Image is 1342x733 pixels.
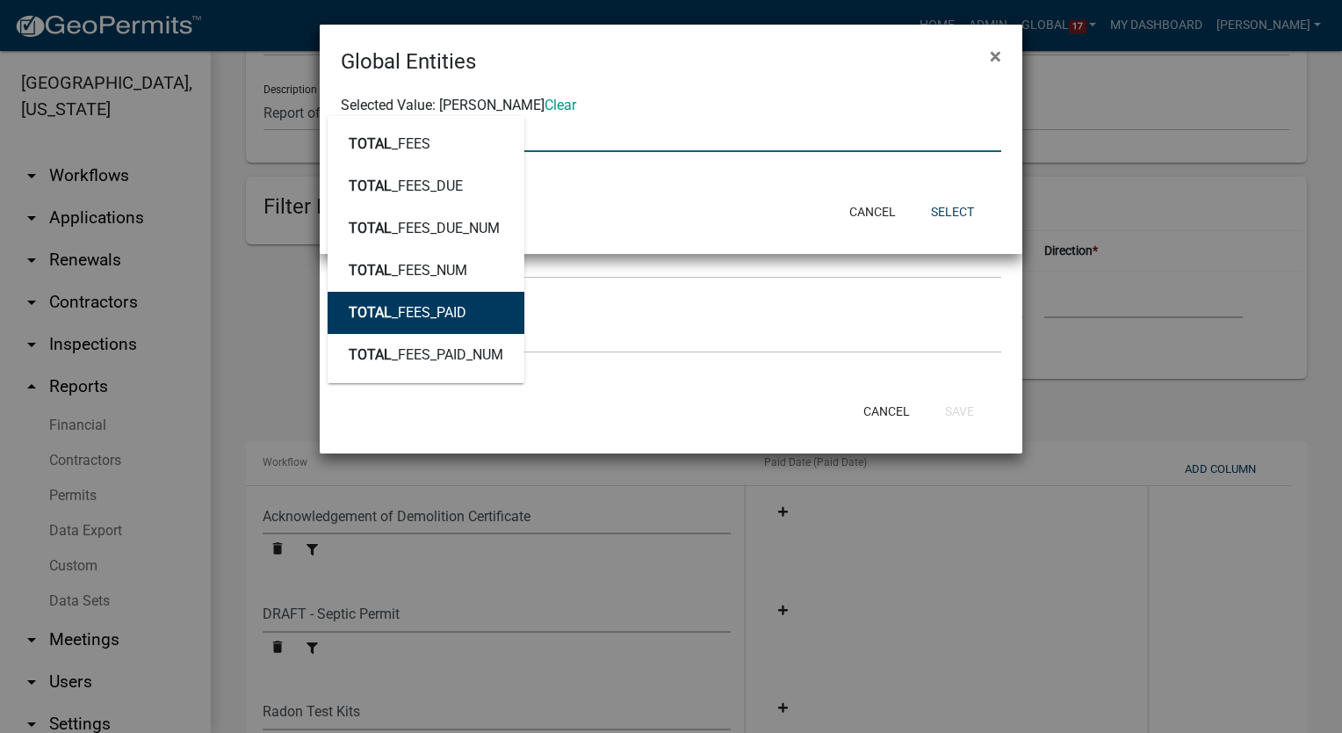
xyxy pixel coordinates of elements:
[349,348,503,362] ngb-highlight: _FEES_PAID_NUM
[349,264,467,278] ngb-highlight: _FEES_NUM
[917,196,988,228] button: Select
[349,179,463,193] ngb-highlight: _FEES_DUE
[349,262,392,279] span: TOTAL
[341,95,1001,152] wm-data-entity-autocomplete: Global Entity Search
[349,221,500,236] ngb-highlight: _FEES_DUE_NUM
[976,32,1015,81] button: Close
[349,220,392,236] span: TOTAL
[349,306,466,320] ngb-highlight: _FEES_PAID
[349,135,392,152] span: TOTAL
[341,46,476,77] h4: Global Entities
[341,116,1001,152] input: Search data entities...
[349,304,392,321] span: TOTAL
[349,137,430,151] ngb-highlight: _FEES
[545,97,576,113] a: Clear
[990,44,1001,69] span: ×
[349,346,392,363] span: TOTAL
[349,178,392,194] span: TOTAL
[341,97,576,113] span: Selected Value: [PERSON_NAME]
[835,196,910,228] button: Cancel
